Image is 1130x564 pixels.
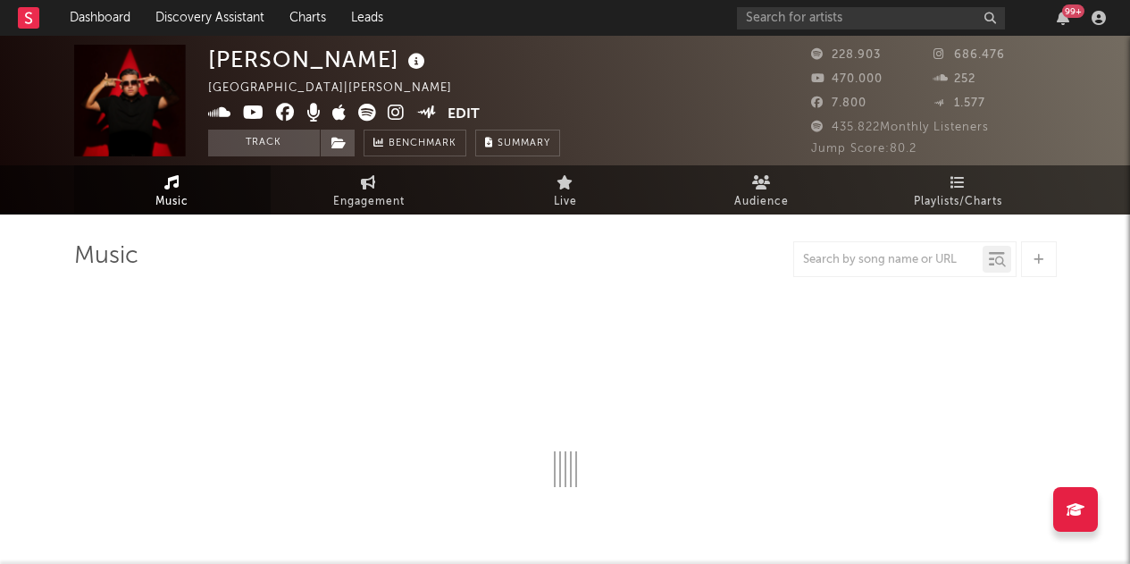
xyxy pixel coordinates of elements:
[74,165,271,215] a: Music
[448,104,480,126] button: Edit
[933,97,985,109] span: 1.577
[933,49,1005,61] span: 686.476
[475,130,560,156] button: Summary
[664,165,860,215] a: Audience
[914,191,1002,213] span: Playlists/Charts
[364,130,466,156] a: Benchmark
[860,165,1057,215] a: Playlists/Charts
[271,165,467,215] a: Engagement
[1062,4,1084,18] div: 99 +
[811,73,883,85] span: 470.000
[498,139,550,148] span: Summary
[208,78,473,99] div: [GEOGRAPHIC_DATA] | [PERSON_NAME]
[1057,11,1069,25] button: 99+
[333,191,405,213] span: Engagement
[811,97,866,109] span: 7.800
[155,191,188,213] span: Music
[811,143,917,155] span: Jump Score: 80.2
[811,49,881,61] span: 228.903
[811,122,989,133] span: 435.822 Monthly Listeners
[389,133,456,155] span: Benchmark
[794,253,983,267] input: Search by song name or URL
[208,130,320,156] button: Track
[554,191,577,213] span: Live
[933,73,975,85] span: 252
[734,191,789,213] span: Audience
[467,165,664,215] a: Live
[208,45,430,74] div: [PERSON_NAME]
[737,7,1005,29] input: Search for artists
